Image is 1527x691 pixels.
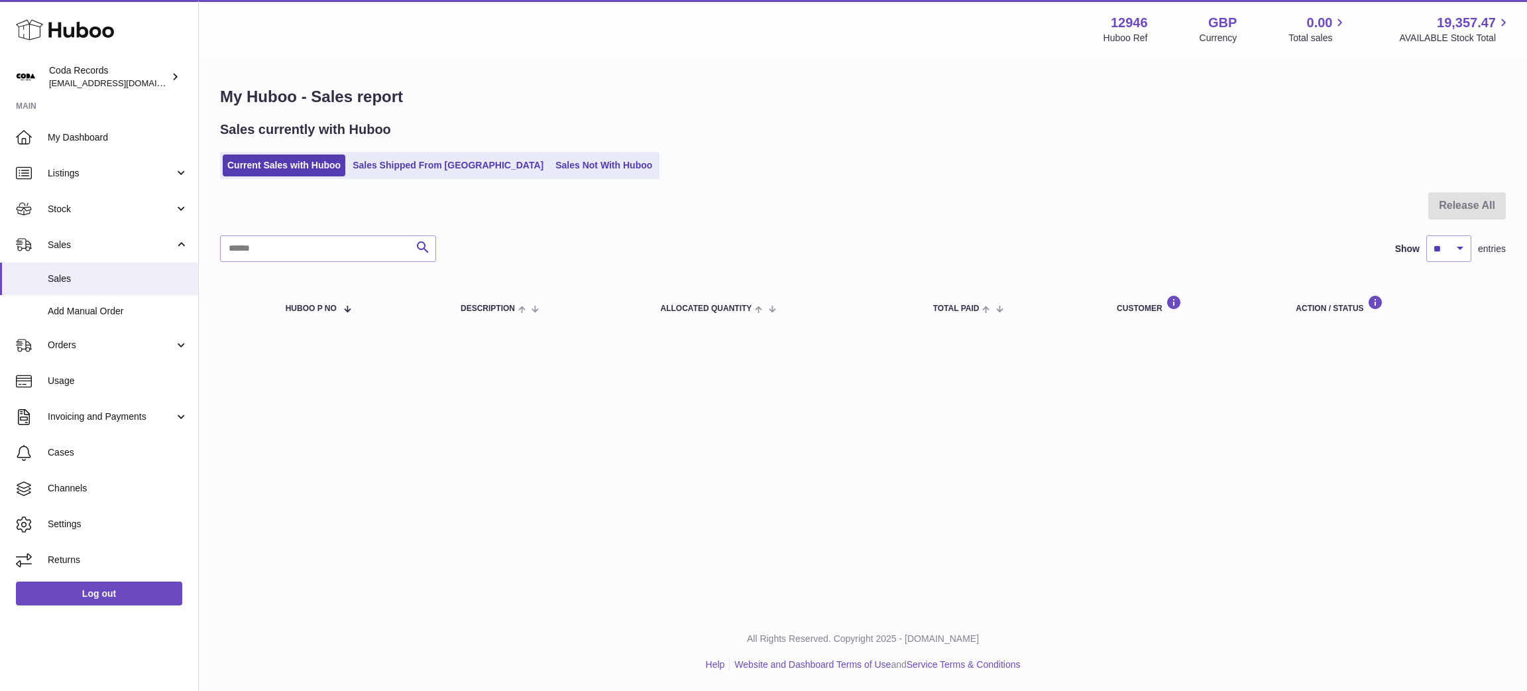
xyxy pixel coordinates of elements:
[1200,32,1237,44] div: Currency
[48,482,188,495] span: Channels
[1395,243,1420,255] label: Show
[48,554,188,566] span: Returns
[1208,14,1237,32] strong: GBP
[48,167,174,180] span: Listings
[551,155,657,176] a: Sales Not With Huboo
[734,659,891,670] a: Website and Dashboard Terms of Use
[48,273,188,285] span: Sales
[16,67,36,87] img: internalAdmin-12946@internal.huboo.com
[1399,14,1511,44] a: 19,357.47 AVAILABLE Stock Total
[48,305,188,318] span: Add Manual Order
[220,86,1506,107] h1: My Huboo - Sales report
[48,446,188,459] span: Cases
[49,78,195,88] span: [EMAIL_ADDRESS][DOMAIN_NAME]
[223,155,345,176] a: Current Sales with Huboo
[461,304,515,313] span: Description
[730,659,1020,671] li: and
[48,203,174,216] span: Stock
[348,155,548,176] a: Sales Shipped From [GEOGRAPHIC_DATA]
[16,582,182,605] a: Log out
[286,304,337,313] span: Huboo P no
[48,131,188,144] span: My Dashboard
[661,304,752,313] span: ALLOCATED Quantity
[1103,32,1148,44] div: Huboo Ref
[48,339,174,351] span: Orders
[49,64,168,90] div: Coda Records
[1288,32,1347,44] span: Total sales
[1288,14,1347,44] a: 0.00 Total sales
[907,659,1021,670] a: Service Terms & Conditions
[1117,295,1269,313] div: Customer
[1399,32,1511,44] span: AVAILABLE Stock Total
[1478,243,1506,255] span: entries
[48,239,174,251] span: Sales
[1437,14,1496,32] span: 19,357.47
[1296,295,1493,313] div: Action / Status
[209,633,1516,645] p: All Rights Reserved. Copyright 2025 - [DOMAIN_NAME]
[48,518,188,531] span: Settings
[48,410,174,423] span: Invoicing and Payments
[220,121,391,139] h2: Sales currently with Huboo
[706,659,725,670] a: Help
[933,304,980,313] span: Total paid
[1307,14,1333,32] span: 0.00
[1111,14,1148,32] strong: 12946
[48,375,188,387] span: Usage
